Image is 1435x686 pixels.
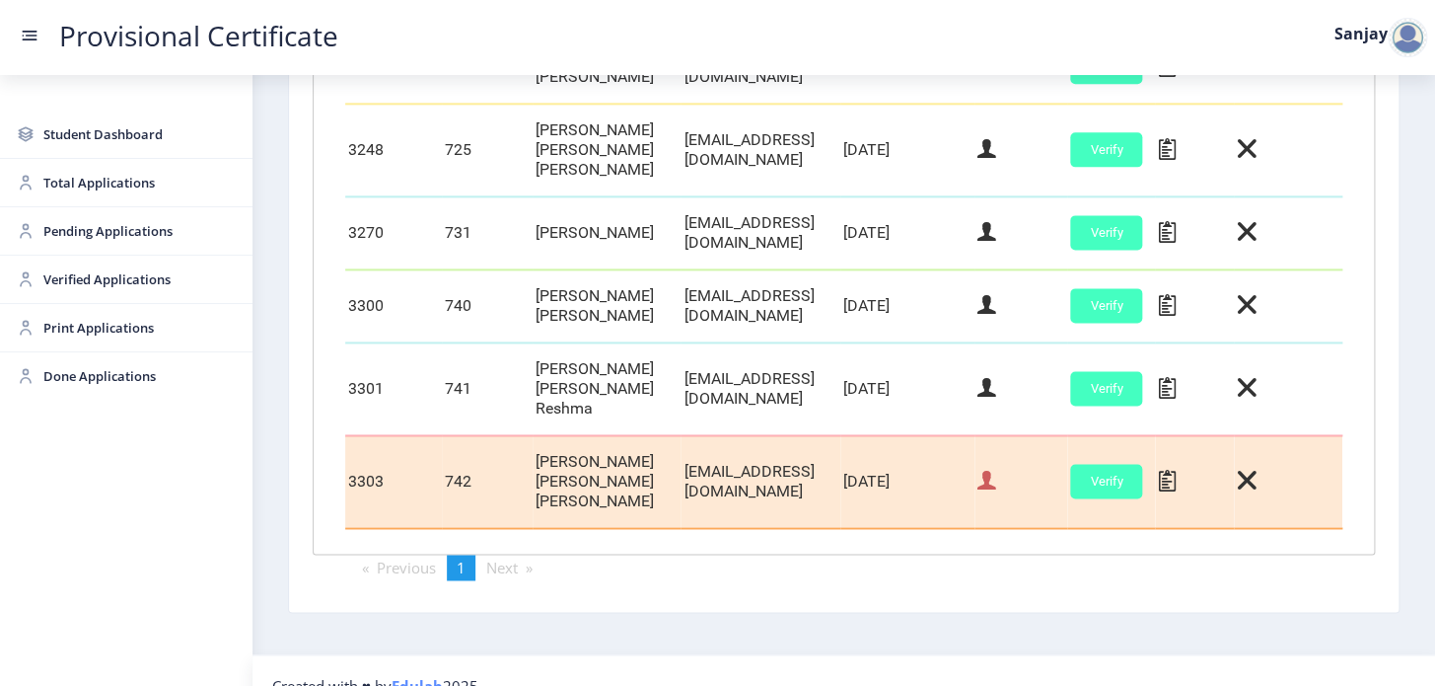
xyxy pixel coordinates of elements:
ul: Pagination [313,555,1375,580]
button: Verify [1070,215,1142,250]
td: 3301 [345,343,442,435]
button: Verify [1070,288,1142,323]
td: [EMAIL_ADDRESS][DOMAIN_NAME] [681,435,839,528]
td: [EMAIL_ADDRESS][DOMAIN_NAME] [681,104,839,196]
td: [DATE] [840,343,974,435]
span: Next [486,558,518,577]
td: [PERSON_NAME] [PERSON_NAME] [PERSON_NAME] [533,435,681,528]
button: Verify [1070,132,1142,167]
span: Done Applications [43,364,237,388]
span: Total Applications [43,171,237,194]
span: Student Dashboard [43,122,237,146]
td: [DATE] [840,435,974,528]
td: 731 [442,196,533,269]
td: [PERSON_NAME] [533,196,681,269]
td: [EMAIL_ADDRESS][DOMAIN_NAME] [681,196,839,269]
td: [PERSON_NAME] [PERSON_NAME] [533,269,681,343]
span: Print Applications [43,316,237,340]
a: Provisional Certificate [39,26,358,46]
label: Sanjay [1334,26,1388,41]
td: 740 [442,269,533,343]
td: 3303 [345,435,442,528]
span: Previous [377,558,436,577]
td: 741 [442,343,533,435]
td: [DATE] [840,104,974,196]
td: [DATE] [840,269,974,343]
span: 1 [457,558,466,577]
td: 3248 [345,104,442,196]
td: 3270 [345,196,442,269]
td: 742 [442,435,533,528]
span: Verified Applications [43,267,237,291]
td: [PERSON_NAME] [PERSON_NAME] [PERSON_NAME] [533,104,681,196]
button: Verify [1070,371,1142,406]
td: [EMAIL_ADDRESS][DOMAIN_NAME] [681,269,839,343]
button: Verify [1070,464,1142,498]
td: 725 [442,104,533,196]
span: Pending Applications [43,219,237,243]
td: [EMAIL_ADDRESS][DOMAIN_NAME] [681,343,839,435]
td: 3300 [345,269,442,343]
td: [DATE] [840,196,974,269]
td: [PERSON_NAME] [PERSON_NAME] Reshma [533,343,681,435]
